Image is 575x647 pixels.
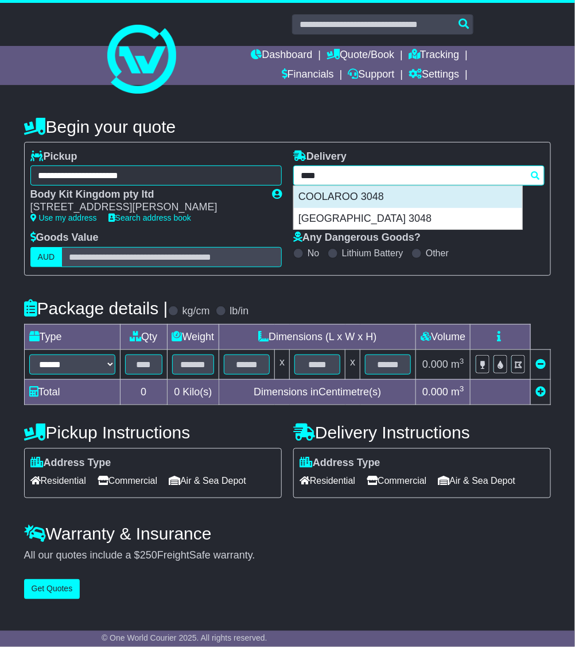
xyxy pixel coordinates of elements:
div: COOLAROO 3048 [294,186,522,208]
a: Settings [409,66,459,85]
a: Support [348,66,395,85]
td: 0 [120,379,167,405]
div: [GEOGRAPHIC_DATA] 3048 [294,208,522,230]
a: Tracking [409,46,459,66]
a: Quote/Book [327,46,394,66]
label: lb/in [230,305,249,318]
td: Kilo(s) [167,379,219,405]
label: Address Type [30,457,111,469]
td: Dimensions in Centimetre(s) [219,379,416,405]
span: 0 [174,386,180,398]
h4: Delivery Instructions [293,423,551,442]
td: Dimensions (L x W x H) [219,324,416,349]
label: Lithium Battery [342,248,403,259]
label: Other [426,248,449,259]
a: Use my address [30,213,97,222]
span: Commercial [98,472,157,490]
button: Get Quotes [24,579,80,599]
label: Any Dangerous Goods? [293,232,421,244]
span: 0.000 [422,386,448,398]
a: Financials [282,66,334,85]
sup: 3 [460,384,464,393]
td: Weight [167,324,219,349]
span: Commercial [367,472,426,490]
td: Type [24,324,120,349]
span: m [451,386,464,398]
span: Air & Sea Depot [438,472,516,490]
td: x [345,349,360,379]
typeahead: Please provide city [293,165,545,186]
h4: Warranty & Insurance [24,524,551,543]
label: Address Type [300,457,380,469]
span: Residential [30,472,86,490]
span: Air & Sea Depot [169,472,246,490]
a: Remove this item [535,359,546,370]
h4: Package details | [24,299,168,318]
label: kg/cm [182,305,210,318]
span: 0.000 [422,359,448,370]
a: Add new item [535,386,546,398]
span: 250 [140,549,157,561]
a: Dashboard [251,46,312,66]
div: Body Kit Kingdom pty ltd [30,188,261,201]
label: Goods Value [30,232,99,244]
h4: Pickup Instructions [24,423,282,442]
label: Delivery [293,151,347,163]
span: m [451,359,464,370]
sup: 3 [460,357,464,365]
span: Residential [300,472,355,490]
h4: Begin your quote [24,117,551,136]
label: AUD [30,247,63,267]
span: © One World Courier 2025. All rights reserved. [102,634,267,643]
td: Volume [416,324,471,349]
td: Total [24,379,120,405]
div: [STREET_ADDRESS][PERSON_NAME] [30,201,261,214]
a: Search address book [108,213,191,222]
td: x [275,349,290,379]
td: Qty [120,324,167,349]
label: No [308,248,319,259]
label: Pickup [30,151,77,163]
div: All our quotes include a $ FreightSafe warranty. [24,549,551,562]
